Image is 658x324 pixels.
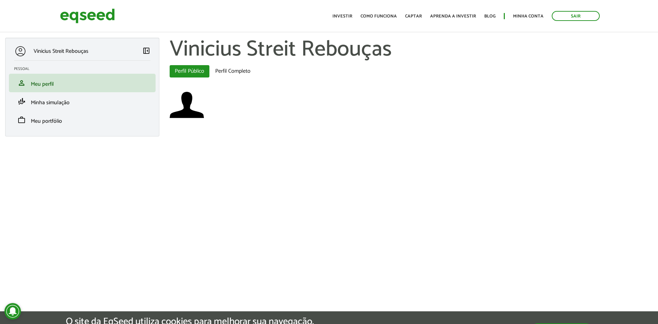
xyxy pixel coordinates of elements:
span: work [17,116,26,124]
span: Meu portfólio [31,117,62,126]
a: Sair [552,11,600,21]
span: left_panel_close [142,47,150,55]
img: EqSeed [60,7,115,25]
a: Investir [332,14,352,19]
img: Foto de Vinicius Streit Rebouças [170,88,204,122]
span: Meu perfil [31,80,54,89]
a: personMeu perfil [14,79,150,87]
a: finance_modeMinha simulação [14,97,150,106]
a: Captar [405,14,422,19]
a: Minha conta [513,14,544,19]
a: workMeu portfólio [14,116,150,124]
a: Perfil Público [170,65,209,77]
h1: Vinicius Streit Rebouças [170,38,653,62]
h2: Pessoal [14,67,156,71]
span: finance_mode [17,97,26,106]
p: Vinicius Streit Rebouças [34,48,88,55]
li: Meu portfólio [9,111,156,129]
a: Blog [484,14,496,19]
li: Minha simulação [9,92,156,111]
a: Como funciona [361,14,397,19]
a: Ver perfil do usuário. [170,88,204,122]
a: Aprenda a investir [430,14,476,19]
a: Perfil Completo [210,65,256,77]
li: Meu perfil [9,74,156,92]
a: Colapsar menu [142,47,150,56]
span: person [17,79,26,87]
span: Minha simulação [31,98,70,107]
